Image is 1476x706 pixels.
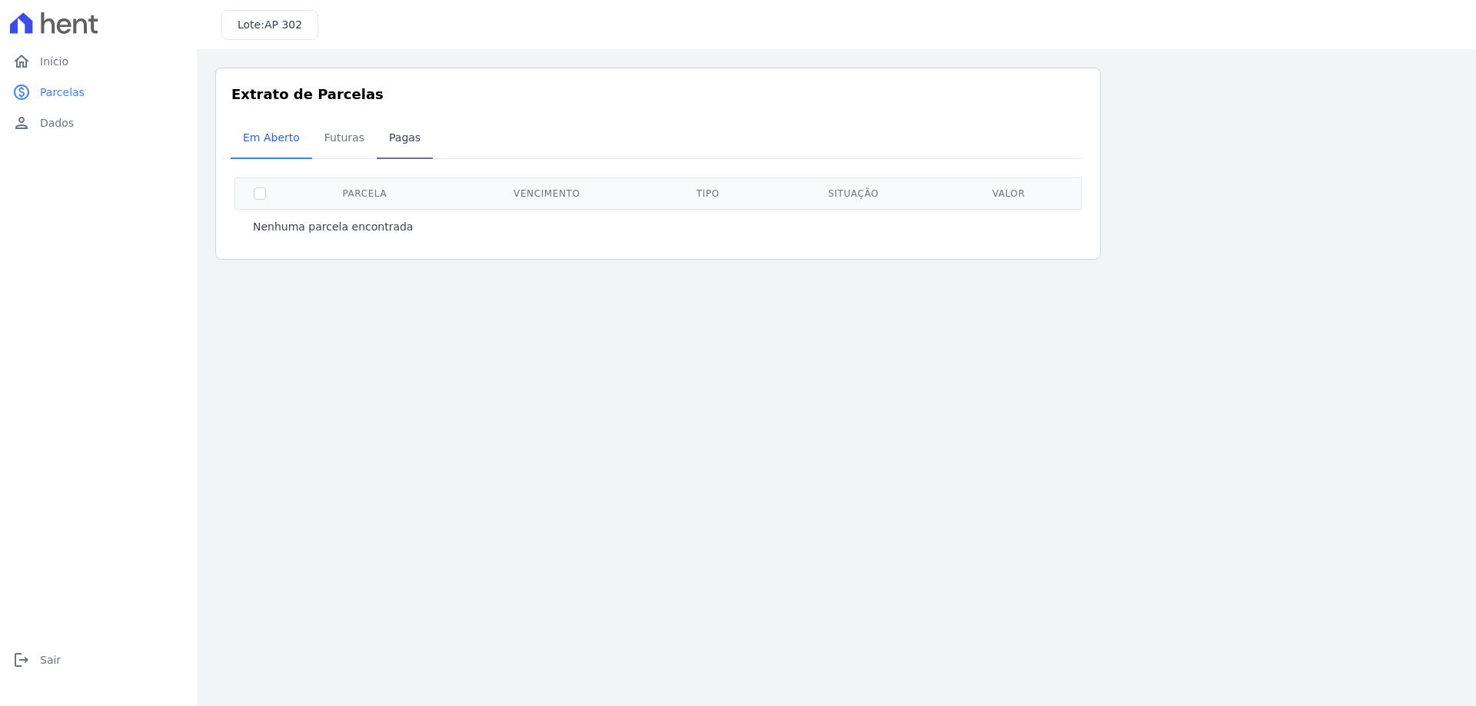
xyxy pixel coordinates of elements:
span: AP 302 [264,18,302,31]
p: Nenhuma parcela encontrada [253,219,413,234]
th: Vencimento [445,177,649,209]
th: Tipo [649,177,767,209]
th: Situação [767,177,940,209]
i: home [12,52,31,71]
i: logout [12,651,31,669]
a: logoutSair [6,645,191,675]
span: Futuras [315,122,374,153]
span: Início [40,54,68,69]
a: Pagas [377,119,433,159]
th: Valor [940,177,1078,209]
span: Parcelas [40,85,85,100]
span: Pagas [380,122,430,153]
h3: Extrato de Parcelas [231,84,1085,104]
span: Em Aberto [234,122,309,153]
a: personDados [6,108,191,138]
a: paidParcelas [6,77,191,108]
a: Em Aberto [231,119,312,159]
i: person [12,114,31,132]
th: Parcela [284,177,445,209]
a: homeInício [6,46,191,77]
i: paid [12,83,31,101]
span: Sair [40,652,61,668]
a: Futuras [312,119,377,159]
span: Dados [40,115,74,131]
h3: Lote: [238,17,302,33]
